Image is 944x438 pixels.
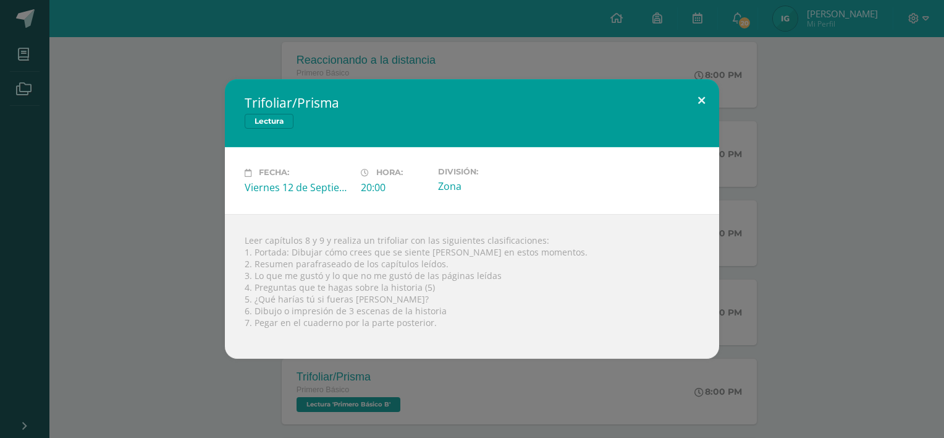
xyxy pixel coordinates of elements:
div: Viernes 12 de Septiembre [245,181,351,194]
span: Hora: [376,168,403,178]
label: División: [438,167,544,176]
div: Leer capítulos 8 y 9 y realiza un trifoliar con las siguientes clasificaciones: 1. Portada: Dibuj... [225,214,719,359]
div: Zona [438,179,544,193]
span: Lectura [245,114,293,129]
button: Close (Esc) [684,79,719,121]
span: Fecha: [259,168,289,178]
h2: Trifoliar/Prisma [245,94,699,111]
div: 20:00 [361,181,428,194]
